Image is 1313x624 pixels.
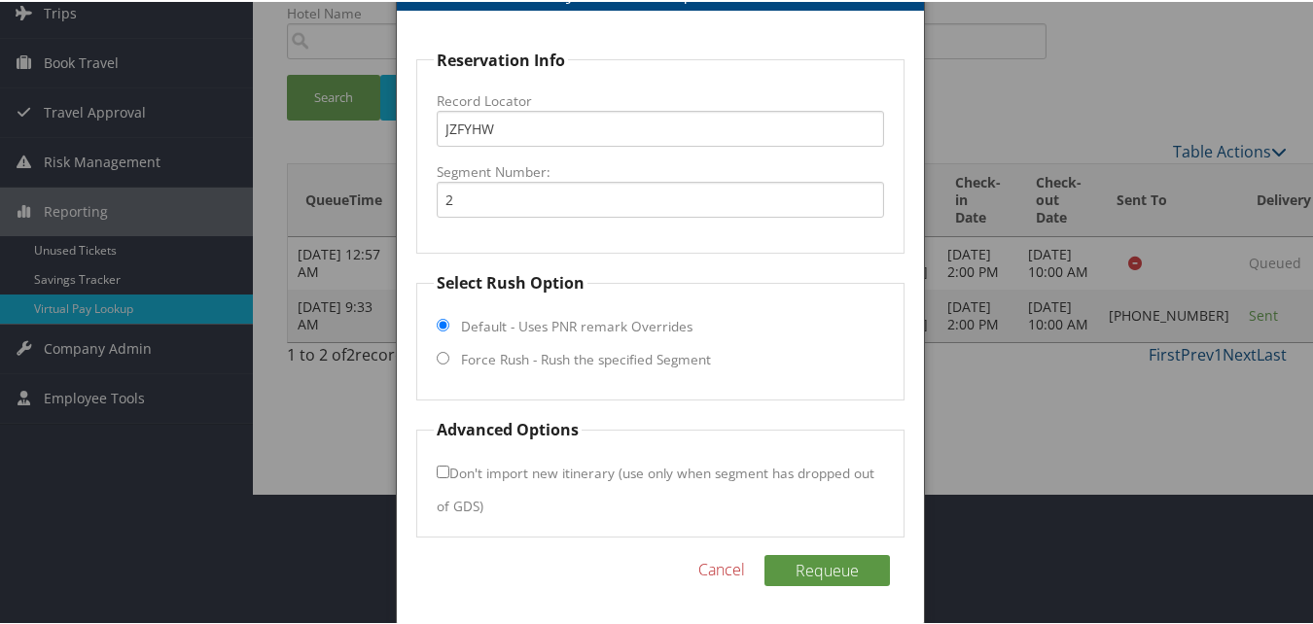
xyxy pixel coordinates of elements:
[437,160,883,180] label: Segment Number:
[437,89,883,109] label: Record Locator
[434,47,568,70] legend: Reservation Info
[698,556,745,579] a: Cancel
[437,464,449,476] input: Don't import new itinerary (use only when segment has dropped out of GDS)
[461,348,711,367] label: Force Rush - Rush the specified Segment
[434,416,582,439] legend: Advanced Options
[764,553,890,584] button: Requeue
[461,315,692,334] label: Default - Uses PNR remark Overrides
[437,453,874,522] label: Don't import new itinerary (use only when segment has dropped out of GDS)
[434,269,587,293] legend: Select Rush Option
